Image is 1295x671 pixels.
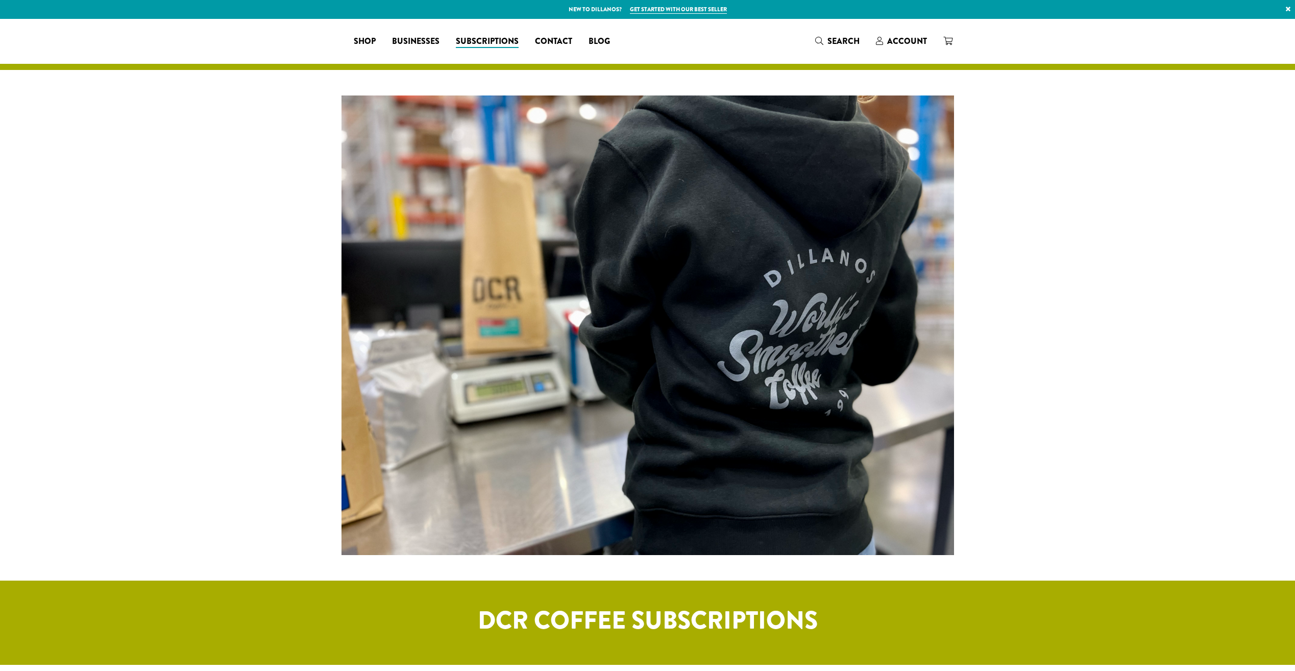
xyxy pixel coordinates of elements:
span: Search [827,35,860,47]
a: Search [807,33,868,50]
span: Blog [589,35,610,48]
span: Account [887,35,927,47]
a: Shop [346,33,384,50]
span: Shop [354,35,376,48]
span: Contact [535,35,572,48]
span: Subscriptions [456,35,519,48]
h1: DCR COFFEE SUBSCRIPTIONS [341,606,954,636]
a: Get started with our best seller [630,5,727,14]
span: Businesses [392,35,439,48]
